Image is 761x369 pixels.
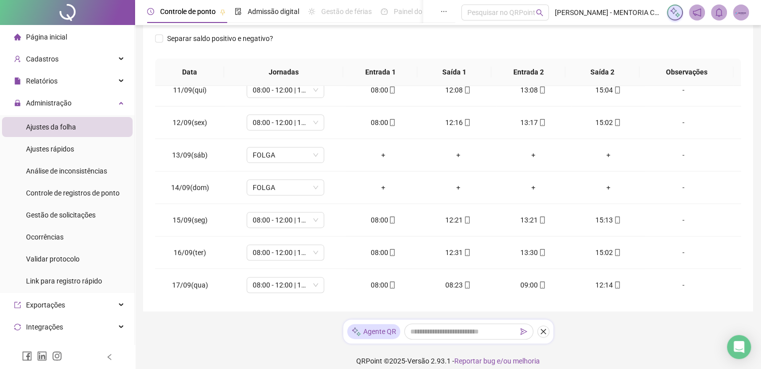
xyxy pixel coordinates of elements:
th: Saída 2 [565,58,639,86]
span: file-done [235,8,242,15]
div: 13:08 [504,84,563,95]
div: 08:23 [429,279,488,290]
span: Separar saldo positivo e negativo? [163,33,277,44]
span: ellipsis [440,8,447,15]
span: Admissão digital [248,7,299,15]
div: 15:13 [579,214,638,225]
div: + [504,149,563,160]
span: [PERSON_NAME] - MENTORIA CONSULTORIA EMPRESARIAL LTDA [555,7,661,18]
div: 08:00 [354,247,413,258]
span: mobile [463,216,471,223]
span: mobile [538,216,546,223]
span: Ajustes rápidos [26,145,74,153]
span: Gestão de solicitações [26,211,96,219]
th: Saída 1 [417,58,491,86]
span: Controle de registros de ponto [26,189,120,197]
img: sparkle-icon.fc2bf0ac1784a2077858766a79e2daf3.svg [351,326,361,337]
span: facebook [22,351,32,361]
span: mobile [538,86,546,93]
th: Data [155,58,224,86]
div: 13:21 [504,214,563,225]
div: + [354,149,413,160]
div: 08:00 [354,117,413,128]
div: 08:00 [354,214,413,225]
span: mobile [463,249,471,256]
span: Administração [26,99,72,107]
div: + [354,182,413,193]
div: 08:00 [354,84,413,95]
span: 17/09(qua) [172,281,208,289]
div: + [504,182,563,193]
th: Observações [639,58,733,86]
span: mobile [463,119,471,126]
span: 16/09(ter) [174,248,206,256]
span: dashboard [381,8,388,15]
div: - [653,149,712,160]
span: mobile [388,216,396,223]
span: mobile [613,281,621,288]
span: Integrações [26,323,63,331]
span: FOLGA [253,180,318,195]
span: close [540,328,547,335]
span: Exportações [26,301,65,309]
span: pushpin [220,9,226,15]
div: + [579,182,638,193]
span: export [14,301,21,308]
span: mobile [388,281,396,288]
span: FOLGA [253,147,318,162]
div: 15:02 [579,117,638,128]
div: 13:30 [504,247,563,258]
span: mobile [613,86,621,93]
span: Controle de ponto [160,7,216,15]
span: lock [14,99,21,106]
span: Observações [647,66,725,77]
span: 14/09(dom) [171,183,209,191]
span: 11/09(qui) [173,86,207,94]
span: sync [14,323,21,330]
span: send [520,328,527,335]
span: left [106,353,113,360]
span: mobile [613,216,621,223]
span: instagram [52,351,62,361]
div: 15:04 [579,84,638,95]
span: file [14,77,21,84]
span: 08:00 - 12:00 | 13:00 - 15:00 [253,277,318,292]
th: Jornadas [224,58,343,86]
span: Painel do DP [394,7,433,15]
div: + [429,182,488,193]
span: linkedin [37,351,47,361]
div: - [653,182,712,193]
span: 12/09(sex) [173,118,207,126]
span: Página inicial [26,33,67,41]
span: 15/09(seg) [173,216,208,224]
div: - [653,247,712,258]
span: 08:00 - 12:00 | 13:30 - 15:30 [253,115,318,130]
span: home [14,33,21,40]
span: mobile [388,249,396,256]
span: Gestão de férias [321,7,372,15]
span: Validar protocolo [26,255,80,263]
div: 12:14 [579,279,638,290]
div: Open Intercom Messenger [727,335,751,359]
span: 08:00 - 12:00 | 13:00 - 15:00 [253,245,318,260]
span: mobile [463,86,471,93]
span: Reportar bug e/ou melhoria [454,357,540,365]
img: 83437 [733,5,748,20]
span: mobile [538,281,546,288]
span: bell [714,8,723,17]
span: Análise de inconsistências [26,167,107,175]
span: Ajustes da folha [26,123,76,131]
div: - [653,84,712,95]
span: Link para registro rápido [26,277,102,285]
span: sun [308,8,315,15]
span: mobile [463,281,471,288]
div: 12:31 [429,247,488,258]
span: Ocorrências [26,233,64,241]
img: sparkle-icon.fc2bf0ac1784a2077858766a79e2daf3.svg [669,7,680,18]
div: 09:00 [504,279,563,290]
div: 12:08 [429,84,488,95]
span: mobile [388,119,396,126]
div: 12:21 [429,214,488,225]
div: - [653,117,712,128]
div: + [429,149,488,160]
